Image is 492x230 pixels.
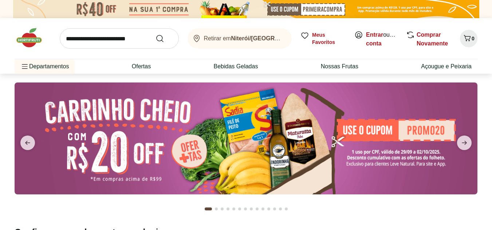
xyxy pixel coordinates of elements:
button: next [451,136,477,150]
span: 0 [472,36,475,41]
button: Go to page 5 from fs-carousel [231,200,237,218]
button: Carrinho [460,30,477,47]
b: Niterói/[GEOGRAPHIC_DATA] [231,35,313,41]
span: Departamentos [20,58,69,75]
a: Nossas Frutas [321,62,358,71]
button: Menu [20,58,29,75]
button: Submit Search [156,34,173,43]
button: Go to page 10 from fs-carousel [260,200,266,218]
button: Go to page 12 from fs-carousel [272,200,278,218]
button: Retirar emNiterói/[GEOGRAPHIC_DATA] [188,28,292,49]
button: Go to page 7 from fs-carousel [243,200,248,218]
a: Açougue e Peixaria [421,62,472,71]
span: Retirar em [204,35,284,42]
a: Comprar Novamente [417,32,448,47]
button: Go to page 6 from fs-carousel [237,200,243,218]
img: Hortifruti [15,27,51,49]
button: Go to page 4 from fs-carousel [225,200,231,218]
button: Go to page 14 from fs-carousel [283,200,289,218]
a: Ofertas [132,62,151,71]
button: Go to page 3 from fs-carousel [219,200,225,218]
input: search [60,28,179,49]
button: Go to page 13 from fs-carousel [278,200,283,218]
img: cupom [15,82,477,194]
a: Bebidas Geladas [214,62,258,71]
span: ou [366,31,398,48]
button: Go to page 8 from fs-carousel [248,200,254,218]
button: Go to page 2 from fs-carousel [213,200,219,218]
a: Meus Favoritos [300,31,346,46]
button: previous [15,136,41,150]
a: Entrar [366,32,383,38]
span: Meus Favoritos [312,31,346,46]
button: Go to page 11 from fs-carousel [266,200,272,218]
button: Current page from fs-carousel [203,200,213,218]
button: Go to page 9 from fs-carousel [254,200,260,218]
